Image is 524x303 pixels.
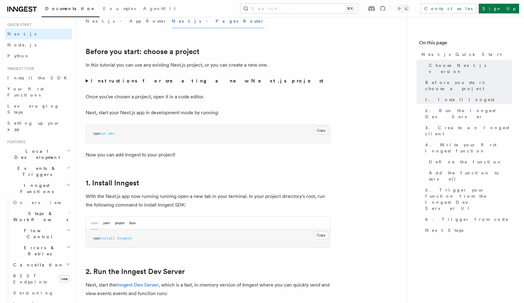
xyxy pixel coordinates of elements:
[425,216,509,222] span: 6. Trigger from code
[423,225,512,236] a: Next Steps
[91,217,98,229] button: npm
[7,53,30,58] span: Python
[419,39,512,49] h4: On this page
[7,104,59,115] span: Leveraging Steps
[86,77,330,85] summary: Instructions for creating a new Next.js project
[422,51,502,57] span: Next.js Quick Start
[423,105,512,122] a: 2. Run the Inngest Dev Server
[7,121,60,132] span: Setting up your app
[7,31,36,36] span: Next.js
[86,281,330,298] p: Next, start the , which is a fast, in-memory version of Inngest where you can quickly send and vi...
[423,139,512,156] a: 4. Write your first Inngest function
[423,214,512,225] a: 6. Trigger from code
[7,42,36,47] span: Node.js
[100,236,115,240] span: install
[116,282,159,288] a: Inngest Dev Server
[5,140,25,144] span: Features
[423,184,512,214] a: 5. Trigger your function from the Inngest Dev Server UI
[423,77,512,94] a: Before you start: choose a project
[7,75,71,80] span: Install the SDK
[5,28,72,39] a: Next.js
[5,182,66,195] span: Inngest Functions
[86,47,199,56] a: Before you start: choose a project
[11,210,68,223] span: Steps & Workflows
[11,242,72,259] button: Errors & Retries
[5,118,72,135] a: Setting up your app
[5,163,72,180] button: Events & Triggers
[86,267,185,276] a: 2. Run the Inngest Dev Server
[86,93,330,101] p: Once you've chosen a project, open it in a code editor.
[86,108,330,117] p: Next, start your Next.js app in development mode by running:
[5,180,72,197] button: Inngest Functions
[425,187,512,211] span: 5. Trigger your function from the Inngest Dev Server UI
[13,200,76,205] span: Overview
[99,2,139,16] a: Examples
[425,97,494,103] span: 1. Install Inngest
[425,142,512,154] span: 4. Write your first Inngest function
[11,270,72,287] a: REST Endpointsnew
[5,66,34,71] span: Inngest tour
[423,94,512,105] a: 1. Install Inngest
[93,236,100,240] span: npm
[426,156,512,167] a: Define the function
[91,78,326,84] strong: Instructions for creating a new Next.js project
[425,108,512,120] span: 2. Run the Inngest Dev Server
[117,236,132,240] span: inngest
[5,72,72,83] a: Install the SDK
[240,4,358,13] button: Search...⌘K
[7,86,44,97] span: Your first Functions
[172,14,264,28] button: Next.js - Pages Router
[11,208,72,225] button: Steps & Workflows
[103,6,136,11] span: Examples
[11,225,72,242] button: Flow Control
[314,231,328,239] button: Copy
[425,227,463,233] span: Next Steps
[86,14,167,28] button: Next.js - App Router
[314,126,328,134] button: Copy
[13,290,54,295] span: Versioning
[108,131,115,136] span: dev
[13,273,47,284] span: REST Endpoints
[396,5,410,12] button: Toggle dark mode
[5,22,32,27] span: Quick start
[5,50,72,61] a: Python
[42,2,99,17] a: Documentation
[5,148,67,160] span: Local Development
[346,5,354,12] kbd: ⌘K
[11,228,66,240] span: Flow Control
[103,217,110,229] button: yarn
[45,6,96,11] span: Documentation
[86,151,330,159] p: Now you can add Inngest to your project!
[139,2,179,16] a: AgentKit
[100,131,106,136] span: run
[5,165,67,177] span: Events & Triggers
[5,146,72,163] button: Local Development
[419,49,512,60] a: Next.js Quick Start
[115,217,124,229] button: pnpm
[11,197,72,208] a: Overview
[11,287,72,298] a: Versioning
[86,192,330,209] p: With the Next.js app now running running open a new tab in your terminal. In your project directo...
[86,61,330,69] p: In this tutorial you can use any existing Next.js project, or you can create a new one.
[129,217,136,229] button: bun
[425,125,512,137] span: 3. Create an Inngest client
[5,83,72,100] a: Your first Functions
[5,39,72,50] a: Node.js
[86,179,139,187] a: 1. Install Inngest
[423,122,512,139] a: 3. Create an Inngest client
[11,245,66,257] span: Errors & Retries
[426,60,512,77] a: Choose Next.js version
[93,131,100,136] span: npm
[479,4,519,13] a: Sign Up
[11,262,64,268] span: Cancellation
[429,62,512,75] span: Choose Next.js version
[429,159,502,165] span: Define the function
[11,259,72,270] button: Cancellation
[429,170,512,182] span: Add the function to serve()
[5,100,72,118] a: Leveraging Steps
[59,275,69,283] span: new
[143,6,176,11] span: AgentKit
[420,4,476,13] a: Contact sales
[425,79,512,92] span: Before you start: choose a project
[426,167,512,184] a: Add the function to serve()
